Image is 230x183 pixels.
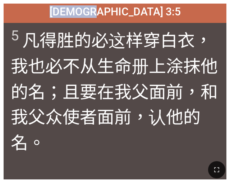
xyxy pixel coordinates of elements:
[11,56,218,153] wg2532: 必不
[11,82,218,153] wg3962: 面前
[11,82,218,153] wg1799: ，和
[11,107,201,153] wg32: 面前
[11,27,19,44] sup: 5
[11,30,218,153] wg4016: 白
[11,133,45,153] wg846: 名
[11,82,218,153] wg3686: ；且
[11,82,218,153] wg846: 名
[11,30,218,153] wg3528: 必这样穿
[50,5,181,18] span: [DEMOGRAPHIC_DATA] 3:5
[11,27,219,154] span: 凡得胜的
[11,30,218,153] wg2440: ，我也
[11,56,218,153] wg1537: 生命
[28,133,45,153] wg3686: 。
[11,82,218,153] wg2532: 要在我
[11,107,201,153] wg2532: 我父众使者
[11,56,218,153] wg3364: 从
[11,30,218,153] wg3022: 衣
[11,82,218,153] wg3450: 父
